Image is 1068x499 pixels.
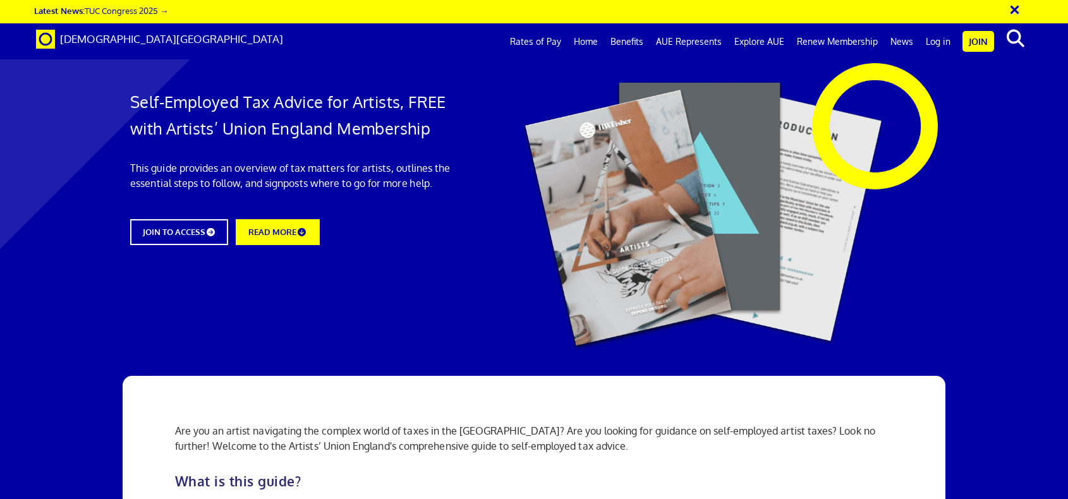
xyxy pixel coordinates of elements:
a: Rates of Pay [504,26,567,57]
a: Renew Membership [791,26,884,57]
a: Log in [919,26,957,57]
a: JOIN TO ACCESS [130,219,228,245]
strong: Latest News: [34,5,85,16]
p: This guide provides an overview of tax matters for artists, outlines the essential steps to follo... [130,160,456,191]
a: Home [567,26,604,57]
p: Are you an artist navigating the complex world of taxes in the [GEOGRAPHIC_DATA]? Are you looking... [175,423,894,454]
a: Latest News:TUC Congress 2025 → [34,5,168,16]
h2: What is this guide? [175,474,894,488]
a: Benefits [604,26,650,57]
h1: Self-Employed Tax Advice for Artists, FREE with Artists’ Union England Membership [130,88,456,141]
a: News [884,26,919,57]
a: Explore AUE [728,26,791,57]
a: Brand [DEMOGRAPHIC_DATA][GEOGRAPHIC_DATA] [27,23,293,55]
a: READ MORE [236,219,319,245]
span: [DEMOGRAPHIC_DATA][GEOGRAPHIC_DATA] [60,32,283,45]
button: search [997,25,1035,52]
a: AUE Represents [650,26,728,57]
a: Join [962,31,994,52]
